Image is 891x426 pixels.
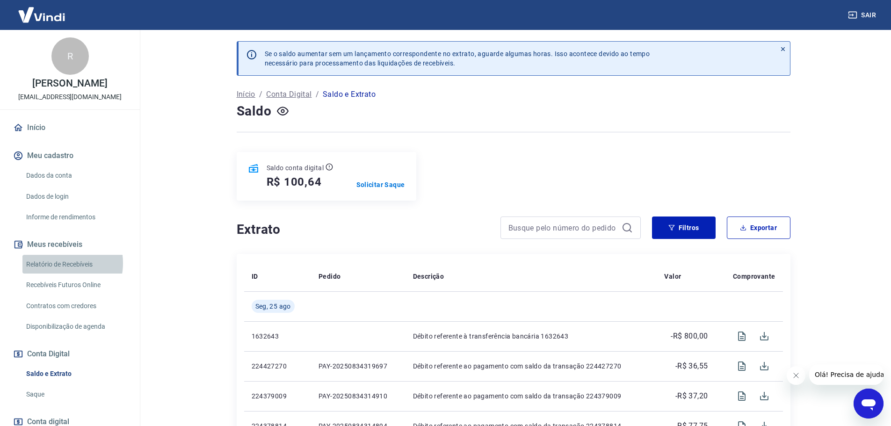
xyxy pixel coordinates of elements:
h4: Extrato [237,220,489,239]
p: Se o saldo aumentar sem um lançamento correspondente no extrato, aguarde algumas horas. Isso acon... [265,49,650,68]
p: 1632643 [252,332,304,341]
p: / [316,89,319,100]
span: Download [753,325,775,347]
p: Pedido [319,272,340,281]
a: Saldo e Extrato [22,364,129,383]
p: Débito referente à transferência bancária 1632643 [413,332,650,341]
button: Exportar [727,217,790,239]
p: / [259,89,262,100]
p: Saldo conta digital [267,163,324,173]
a: Recebíveis Futuros Online [22,275,129,295]
span: Visualizar [731,355,753,377]
p: 224379009 [252,391,304,401]
p: [EMAIL_ADDRESS][DOMAIN_NAME] [18,92,122,102]
a: Início [11,117,129,138]
iframe: Botão para abrir a janela de mensagens [854,389,884,419]
p: Saldo e Extrato [323,89,376,100]
p: PAY-20250834314910 [319,391,398,401]
a: Início [237,89,255,100]
a: Disponibilização de agenda [22,317,129,336]
p: PAY-20250834319697 [319,361,398,371]
span: Visualizar [731,325,753,347]
p: 224427270 [252,361,304,371]
a: Conta Digital [266,89,311,100]
span: Download [753,385,775,407]
input: Busque pelo número do pedido [508,221,618,235]
p: Débito referente ao pagamento com saldo da transação 224427270 [413,361,650,371]
button: Conta Digital [11,344,129,364]
span: Olá! Precisa de ajuda? [6,7,79,14]
div: R [51,37,89,75]
span: Visualizar [731,385,753,407]
a: Solicitar Saque [356,180,405,189]
p: Valor [664,272,681,281]
button: Filtros [652,217,716,239]
span: Seg, 25 ago [255,302,291,311]
a: Relatório de Recebíveis [22,255,129,274]
h4: Saldo [237,102,272,121]
a: Dados da conta [22,166,129,185]
p: [PERSON_NAME] [32,79,107,88]
a: Contratos com credores [22,296,129,316]
p: ID [252,272,258,281]
iframe: Mensagem da empresa [809,364,884,385]
button: Sair [846,7,880,24]
span: Download [753,355,775,377]
button: Meu cadastro [11,145,129,166]
p: Descrição [413,272,444,281]
img: Vindi [11,0,72,29]
p: -R$ 37,20 [675,390,708,402]
p: -R$ 800,00 [671,331,708,342]
a: Saque [22,385,129,404]
button: Meus recebíveis [11,234,129,255]
p: Comprovante [733,272,775,281]
iframe: Fechar mensagem [787,366,805,385]
h5: R$ 100,64 [267,174,322,189]
p: Débito referente ao pagamento com saldo da transação 224379009 [413,391,650,401]
p: -R$ 36,55 [675,361,708,372]
a: Informe de rendimentos [22,208,129,227]
a: Dados de login [22,187,129,206]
